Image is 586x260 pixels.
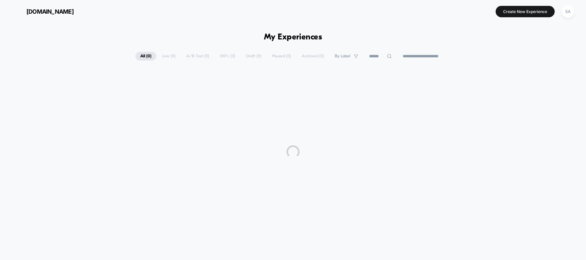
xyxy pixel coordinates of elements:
button: [DOMAIN_NAME] [10,6,76,17]
button: Create New Experience [496,6,555,17]
span: [DOMAIN_NAME] [26,8,74,15]
button: SA [560,5,576,18]
span: By Label [335,54,350,59]
h1: My Experiences [264,33,322,42]
div: SA [562,5,574,18]
span: All ( 0 ) [135,52,156,61]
